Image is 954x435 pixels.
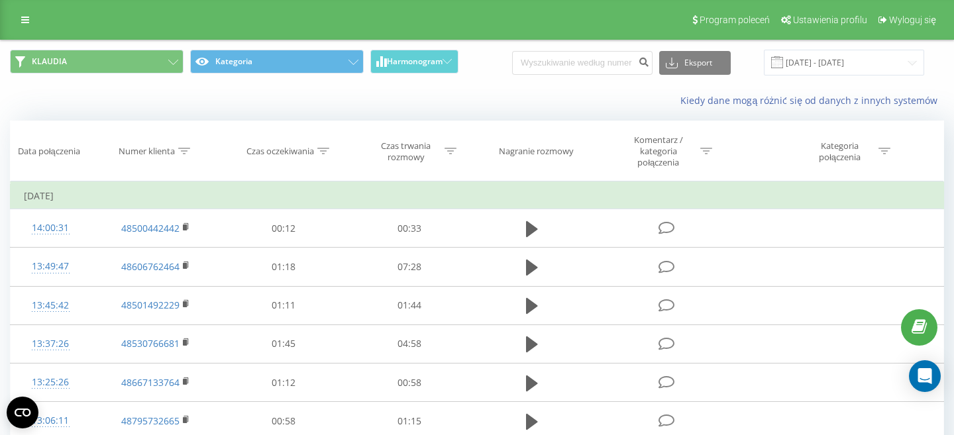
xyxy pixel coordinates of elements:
td: 01:45 [221,324,346,363]
span: Harmonogram [387,57,443,66]
a: Kiedy dane mogą różnić się od danych z innych systemów [680,94,944,107]
td: 04:58 [346,324,472,363]
a: 48795732665 [121,414,180,427]
td: 00:58 [346,363,472,402]
td: [DATE] [11,183,944,209]
input: Wyszukiwanie według numeru [512,51,653,75]
a: 48606762464 [121,260,180,273]
div: Czas oczekiwania [246,146,314,157]
td: 07:28 [346,248,472,286]
div: Open Intercom Messenger [909,360,941,392]
a: 48501492229 [121,299,180,311]
button: Harmonogram [370,50,458,73]
span: Ustawienia profilu [793,15,867,25]
td: 01:12 [221,363,346,402]
button: Open CMP widget [7,397,38,428]
div: 13:06:11 [24,408,78,434]
div: 13:49:47 [24,254,78,279]
a: 48530766681 [121,337,180,350]
a: 48667133764 [121,376,180,389]
div: 13:25:26 [24,369,78,395]
div: Numer klienta [119,146,175,157]
div: Kategoria połączenia [804,140,875,163]
td: 01:11 [221,286,346,324]
div: 13:45:42 [24,293,78,318]
span: Wyloguj się [889,15,936,25]
div: Komentarz / kategoria połączenia [619,134,697,168]
td: 01:44 [346,286,472,324]
span: Program poleceń [700,15,770,25]
td: 00:12 [221,209,346,248]
div: Czas trwania rozmowy [370,140,441,163]
td: 01:18 [221,248,346,286]
button: Eksport [659,51,731,75]
div: 14:00:31 [24,215,78,241]
td: 00:33 [346,209,472,248]
a: 48500442442 [121,222,180,234]
button: Kategoria [190,50,364,73]
span: KLAUDIA [32,56,67,67]
button: KLAUDIA [10,50,184,73]
div: Nagranie rozmowy [499,146,574,157]
div: 13:37:26 [24,331,78,357]
div: Data połączenia [18,146,80,157]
